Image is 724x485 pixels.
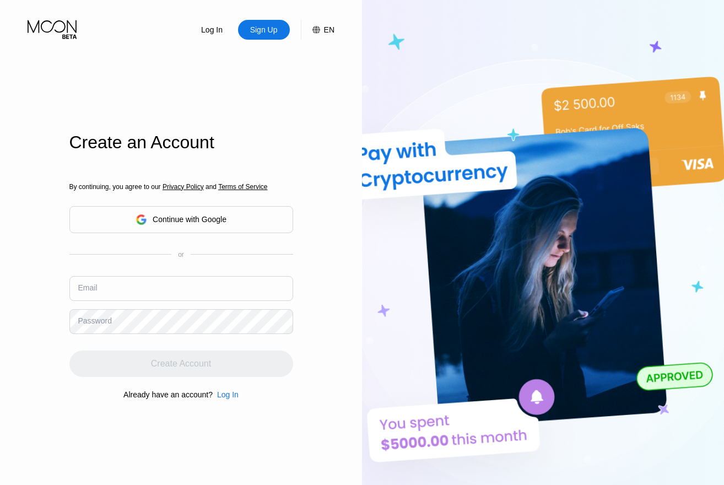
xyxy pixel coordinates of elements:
[301,20,334,40] div: EN
[163,183,204,191] span: Privacy Policy
[204,183,219,191] span: and
[324,25,334,34] div: EN
[69,206,293,233] div: Continue with Google
[218,183,267,191] span: Terms of Service
[69,132,293,153] div: Create an Account
[78,283,98,292] div: Email
[78,316,112,325] div: Password
[69,183,293,191] div: By continuing, you agree to our
[249,24,279,35] div: Sign Up
[178,251,184,258] div: or
[186,20,238,40] div: Log In
[200,24,224,35] div: Log In
[153,215,226,224] div: Continue with Google
[213,390,239,399] div: Log In
[238,20,290,40] div: Sign Up
[217,390,239,399] div: Log In
[123,390,213,399] div: Already have an account?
